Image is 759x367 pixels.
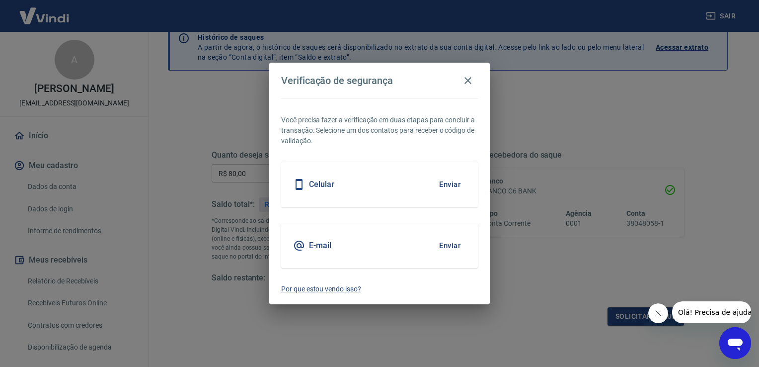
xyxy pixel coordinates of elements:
h5: E-mail [309,241,331,251]
button: Enviar [434,235,466,256]
p: Você precisa fazer a verificação em duas etapas para concluir a transação. Selecione um dos conta... [281,115,478,146]
iframe: Mensagem da empresa [672,301,751,323]
button: Enviar [434,174,466,195]
h4: Verificação de segurança [281,75,393,87]
iframe: Botão para abrir a janela de mensagens [719,327,751,359]
iframe: Fechar mensagem [648,303,668,323]
h5: Celular [309,180,334,189]
span: Olá! Precisa de ajuda? [6,7,83,15]
a: Por que estou vendo isso? [281,284,478,294]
